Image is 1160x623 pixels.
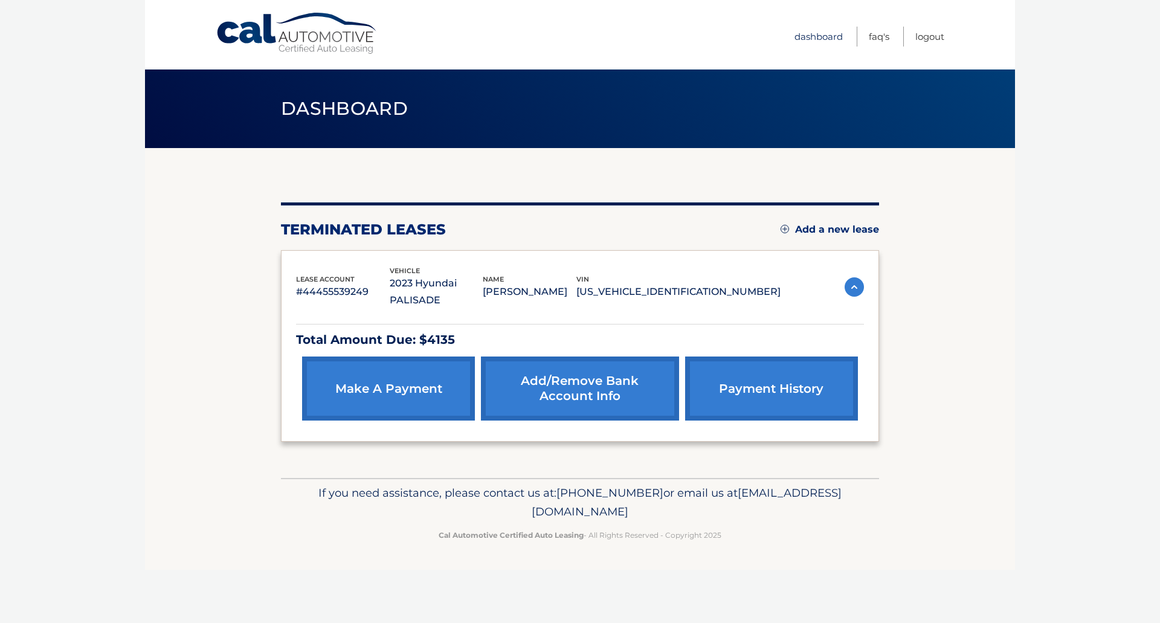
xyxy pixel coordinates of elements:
[869,27,889,47] a: FAQ's
[296,329,864,350] p: Total Amount Due: $4135
[390,266,420,275] span: vehicle
[781,225,789,233] img: add.svg
[296,283,390,300] p: #44455539249
[439,531,584,540] strong: Cal Automotive Certified Auto Leasing
[281,97,408,120] span: Dashboard
[481,357,678,421] a: Add/Remove bank account info
[794,27,843,47] a: Dashboard
[216,12,379,55] a: Cal Automotive
[483,283,576,300] p: [PERSON_NAME]
[296,275,355,283] span: lease account
[781,224,879,236] a: Add a new lease
[289,483,871,522] p: If you need assistance, please contact us at: or email us at
[685,357,858,421] a: payment history
[390,275,483,309] p: 2023 Hyundai PALISADE
[302,357,475,421] a: make a payment
[483,275,504,283] span: name
[556,486,663,500] span: [PHONE_NUMBER]
[281,221,446,239] h2: terminated leases
[915,27,944,47] a: Logout
[576,275,589,283] span: vin
[845,277,864,297] img: accordion-active.svg
[289,529,871,541] p: - All Rights Reserved - Copyright 2025
[576,283,781,300] p: [US_VEHICLE_IDENTIFICATION_NUMBER]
